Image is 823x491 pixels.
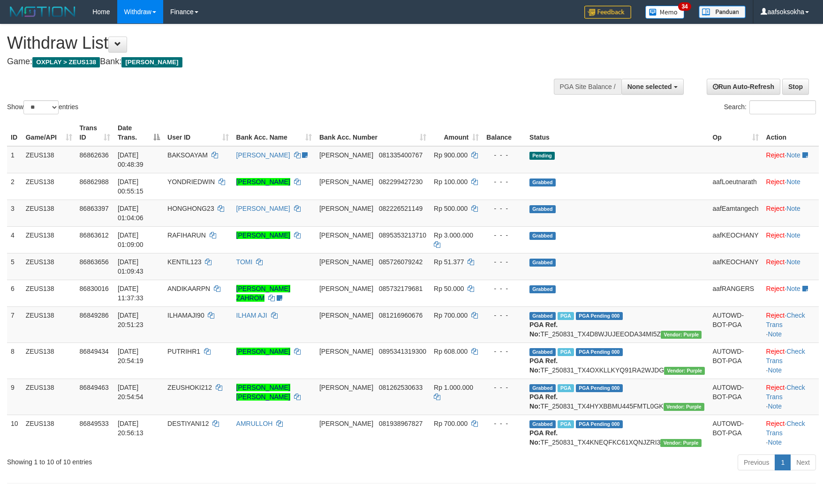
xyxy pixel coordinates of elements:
[319,151,373,159] span: [PERSON_NAME]
[486,150,522,160] div: - - -
[22,379,76,415] td: ZEUS138
[434,151,468,159] span: Rp 900.000
[430,119,483,146] th: Amount: activate to sort column ascending
[32,57,100,67] span: OXPLAY > ZEUS138
[486,284,522,293] div: - - -
[121,57,182,67] span: [PERSON_NAME]
[576,348,623,356] span: PGA Pending
[22,415,76,451] td: ZEUS138
[118,258,143,275] span: [DATE] 01:09:43
[709,306,762,342] td: AUTOWD-BOT-PGA
[768,366,782,374] a: Note
[319,348,373,355] span: [PERSON_NAME]
[709,253,762,280] td: aafKEOCHANY
[379,285,423,292] span: Copy 085732179681 to clipboard
[22,146,76,173] td: ZEUS138
[167,312,204,319] span: ILHAMAJI90
[766,384,805,401] a: Check Trans
[236,384,290,401] a: [PERSON_NAME] [PERSON_NAME]
[319,420,373,427] span: [PERSON_NAME]
[529,179,556,186] span: Grabbed
[709,415,762,451] td: AUTOWD-BOT-PGA
[766,285,785,292] a: Reject
[786,205,800,212] a: Note
[80,205,109,212] span: 86863397
[7,454,336,467] div: Showing 1 to 10 of 10 entries
[526,306,709,342] td: TF_250831_TX4D8WJUJEEODA34MI5Z
[236,231,290,239] a: [PERSON_NAME]
[434,420,468,427] span: Rp 700.000
[76,119,114,146] th: Trans ID: activate to sort column ascending
[434,285,464,292] span: Rp 50.000
[118,312,143,328] span: [DATE] 20:51:23
[526,415,709,451] td: TF_250831_TX4KNEQFKC61XQNJZRI3
[486,231,522,240] div: - - -
[319,258,373,266] span: [PERSON_NAME]
[7,415,22,451] td: 10
[576,312,623,320] span: PGA Pending
[724,100,816,114] label: Search:
[786,285,800,292] a: Note
[786,231,800,239] a: Note
[167,151,208,159] span: BAKSOAYAM
[766,348,805,365] a: Check Trans
[529,321,558,338] b: PGA Ref. No:
[660,439,701,447] span: Vendor URL: https://trx4.1velocity.biz
[164,119,232,146] th: User ID: activate to sort column ascending
[529,152,555,160] span: Pending
[167,178,215,186] span: YONDRIEDWIN
[486,257,522,267] div: - - -
[763,146,819,173] td: ·
[167,384,212,391] span: ZEUSHOKI212
[766,312,805,328] a: Check Trans
[7,119,22,146] th: ID
[763,280,819,306] td: ·
[529,384,556,392] span: Grabbed
[554,79,621,95] div: PGA Site Balance /
[379,420,423,427] span: Copy 081938967827 to clipboard
[763,306,819,342] td: · ·
[768,439,782,446] a: Note
[379,384,423,391] span: Copy 081262530633 to clipboard
[7,379,22,415] td: 9
[118,285,143,302] span: [DATE] 11:37:33
[236,420,273,427] a: AMRULLOH
[236,348,290,355] a: [PERSON_NAME]
[434,231,473,239] span: Rp 3.000.000
[379,231,426,239] span: Copy 0895353213710 to clipboard
[763,226,819,253] td: ·
[584,6,631,19] img: Feedback.jpg
[7,100,78,114] label: Show entries
[529,429,558,446] b: PGA Ref. No:
[529,232,556,240] span: Grabbed
[233,119,316,146] th: Bank Acc. Name: activate to sort column ascending
[766,151,785,159] a: Reject
[529,312,556,320] span: Grabbed
[709,200,762,226] td: aafEamtangech
[434,178,468,186] span: Rp 100.000
[434,205,468,212] span: Rp 500.000
[766,420,805,437] a: Check Trans
[678,2,691,11] span: 34
[529,259,556,267] span: Grabbed
[167,258,201,266] span: KENTIL123
[529,205,556,213] span: Grabbed
[319,312,373,319] span: [PERSON_NAME]
[80,348,109,355] span: 86849434
[768,402,782,410] a: Note
[763,119,819,146] th: Action
[558,420,574,428] span: Marked by aafRornrotha
[7,342,22,379] td: 8
[486,204,522,213] div: - - -
[526,379,709,415] td: TF_250831_TX4HYXBBMU445FMTL0GK
[7,226,22,253] td: 4
[768,330,782,338] a: Note
[167,231,206,239] span: RAFIHARUN
[22,226,76,253] td: ZEUS138
[434,384,473,391] span: Rp 1.000.000
[80,178,109,186] span: 86862988
[763,253,819,280] td: ·
[80,231,109,239] span: 86863612
[529,393,558,410] b: PGA Ref. No:
[766,420,785,427] a: Reject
